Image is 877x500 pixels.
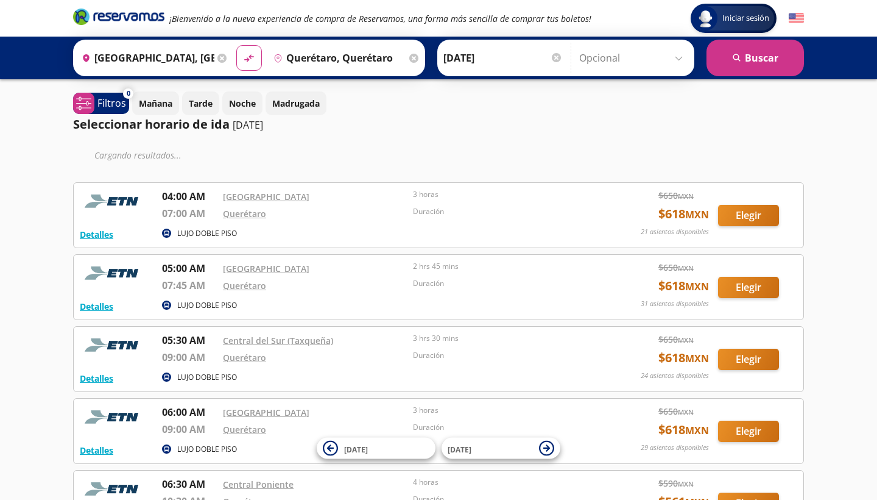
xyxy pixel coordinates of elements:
p: Duración [413,422,597,433]
small: MXN [685,424,709,437]
i: Brand Logo [73,7,164,26]
span: $ 618 [658,205,709,223]
p: LUJO DOBLE PISO [177,300,237,311]
p: LUJO DOBLE PISO [177,444,237,455]
button: Elegir [718,421,779,442]
button: Buscar [706,40,804,76]
button: Detalles [80,444,113,457]
a: [GEOGRAPHIC_DATA] [223,191,309,202]
button: Detalles [80,372,113,385]
span: [DATE] [344,444,368,454]
p: 3 hrs 30 mins [413,333,597,344]
small: MXN [685,208,709,221]
img: RESERVAMOS [80,261,147,285]
p: [DATE] [233,118,263,132]
button: Detalles [80,300,113,313]
button: Elegir [718,205,779,226]
button: Elegir [718,349,779,370]
button: Noche [222,91,262,115]
p: 31 asientos disponibles [641,299,709,309]
p: 07:45 AM [162,278,217,293]
img: RESERVAMOS [80,189,147,213]
input: Elegir Fecha [443,43,563,73]
button: Madrugada [266,91,326,115]
button: Tarde [182,91,219,115]
em: ¡Bienvenido a la nueva experiencia de compra de Reservamos, una forma más sencilla de comprar tus... [169,13,591,24]
button: Detalles [80,228,113,241]
p: 09:00 AM [162,350,217,365]
input: Opcional [579,43,688,73]
button: English [789,11,804,26]
img: RESERVAMOS [80,405,147,429]
small: MXN [678,407,694,416]
p: 05:30 AM [162,333,217,348]
a: Central del Sur (Taxqueña) [223,335,333,346]
p: 06:30 AM [162,477,217,491]
a: Querétaro [223,424,266,435]
span: $ 650 [658,405,694,418]
p: Filtros [97,96,126,110]
p: Noche [229,97,256,110]
a: Querétaro [223,208,266,220]
button: 0Filtros [73,93,129,114]
button: Mañana [132,91,179,115]
p: 04:00 AM [162,189,217,204]
a: Querétaro [223,352,266,363]
a: Querétaro [223,280,266,291]
small: MXN [685,352,709,365]
p: 05:00 AM [162,261,217,276]
p: 4 horas [413,477,597,488]
span: Iniciar sesión [717,12,774,24]
img: RESERVAMOS [80,333,147,357]
small: MXN [678,335,694,345]
p: 2 hrs 45 mins [413,261,597,272]
p: LUJO DOBLE PISO [177,372,237,383]
p: 3 horas [413,405,597,416]
span: $ 618 [658,421,709,439]
em: Cargando resultados ... [94,149,181,161]
small: MXN [678,191,694,201]
a: [GEOGRAPHIC_DATA] [223,407,309,418]
p: Tarde [189,97,213,110]
input: Buscar Destino [269,43,406,73]
p: 09:00 AM [162,422,217,437]
span: $ 618 [658,277,709,295]
p: 29 asientos disponibles [641,443,709,453]
p: 24 asientos disponibles [641,371,709,381]
button: [DATE] [317,438,435,459]
span: 0 [127,88,130,99]
p: Madrugada [272,97,320,110]
span: $ 650 [658,261,694,274]
a: [GEOGRAPHIC_DATA] [223,263,309,274]
p: Seleccionar horario de ida [73,115,230,134]
span: $ 650 [658,333,694,346]
p: 06:00 AM [162,405,217,420]
small: MXN [678,263,694,273]
button: [DATE] [442,438,560,459]
a: Central Poniente [223,479,294,490]
p: 07:00 AM [162,206,217,221]
span: $ 618 [658,349,709,367]
button: Elegir [718,277,779,298]
a: Brand Logo [73,7,164,29]
p: Duración [413,278,597,289]
p: Mañana [139,97,172,110]
input: Buscar Origen [77,43,214,73]
p: 21 asientos disponibles [641,227,709,237]
small: MXN [685,280,709,293]
small: MXN [678,479,694,488]
p: LUJO DOBLE PISO [177,228,237,239]
p: 3 horas [413,189,597,200]
span: $ 650 [658,189,694,202]
p: Duración [413,206,597,217]
span: [DATE] [448,444,471,454]
span: $ 590 [658,477,694,490]
p: Duración [413,350,597,361]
